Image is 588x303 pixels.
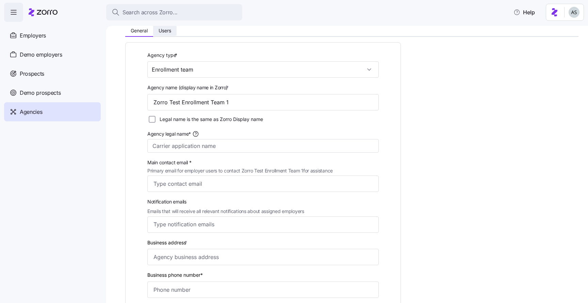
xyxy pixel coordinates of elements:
span: Agency legal name* [147,130,191,138]
input: Select agency type [147,61,379,78]
input: Type notification emails [153,220,360,229]
span: Help [513,8,535,16]
button: Help [508,5,540,19]
a: Demo employers [4,45,101,64]
span: General [131,28,148,33]
button: Search across Zorro... [106,4,242,20]
a: Agencies [4,102,101,121]
label: Agency type [147,51,179,59]
label: Business address [147,239,189,246]
input: Type contact email [147,176,379,192]
a: Prospects [4,64,101,83]
input: Carrier application name [147,139,379,153]
span: Users [159,28,171,33]
span: Prospects [20,70,44,78]
a: Employers [4,26,101,45]
span: Search across Zorro... [122,8,178,17]
span: Employers [20,31,46,40]
span: Demo prospects [20,89,61,97]
span: Agencies [20,108,42,116]
span: Emails that will receive all relevant notifications about assigned employers [147,208,304,215]
span: Agency name (display name in Zorro) [147,84,228,91]
span: Notification emails [147,198,304,206]
input: Type agency name [147,94,379,110]
label: Legal name is the same as Zorro Display name [156,116,263,123]
a: Demo prospects [4,83,101,102]
span: Main contact email * [147,159,333,166]
input: Phone number [147,282,379,298]
label: Business phone number* [147,271,203,279]
span: Primary email for employer users to contact Zorro Test Enrollment Team 1 for assistance [147,167,333,175]
input: Agency business address [147,249,379,265]
span: Demo employers [20,50,62,59]
img: c4d3a52e2a848ea5f7eb308790fba1e4 [569,7,579,18]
